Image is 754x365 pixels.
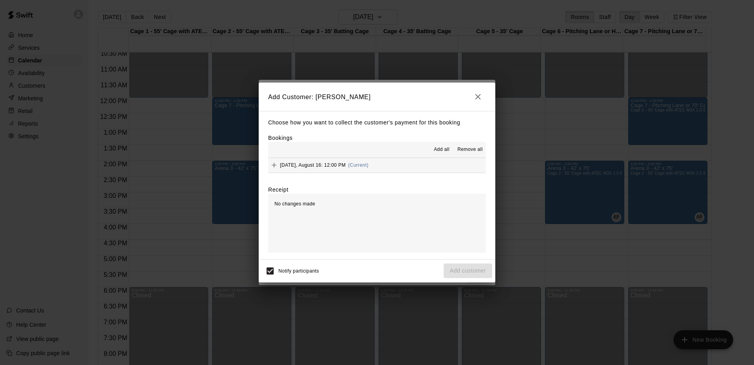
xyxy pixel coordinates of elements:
[434,146,450,154] span: Add all
[268,186,288,194] label: Receipt
[274,201,315,207] span: No changes made
[259,83,495,111] h2: Add Customer: [PERSON_NAME]
[454,143,486,156] button: Remove all
[457,146,483,154] span: Remove all
[268,135,293,141] label: Bookings
[429,143,454,156] button: Add all
[278,268,319,274] span: Notify participants
[268,162,280,168] span: Add
[268,158,486,173] button: Add[DATE], August 16: 12:00 PM(Current)
[280,162,346,168] span: [DATE], August 16: 12:00 PM
[268,118,486,128] p: Choose how you want to collect the customer's payment for this booking
[348,162,369,168] span: (Current)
